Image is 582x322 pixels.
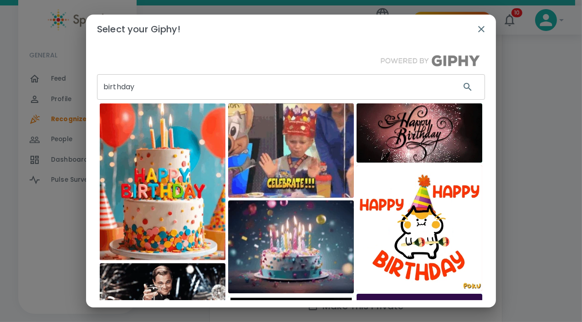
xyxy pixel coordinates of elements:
[86,15,496,44] h2: Select your Giphy!
[228,103,354,198] img: Video gif. A little boy in a Chuck E. Cheese birthday crown dances in celebration. Text, “Celebra...
[100,103,225,261] img: Happy Birthday Party GIF
[376,55,485,67] img: Powered by GIPHY
[357,103,482,163] img: Video gif. Many fireworks go off in the night sky. Text, “Happy birthday.”
[228,200,354,293] img: Video gif. A birthday cake with lit candles sits on a table. Confetti falls around it and the can...
[97,74,453,100] input: What do you want to search?
[357,165,482,291] img: Happy Birthday Celebration GIF by Poku Meow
